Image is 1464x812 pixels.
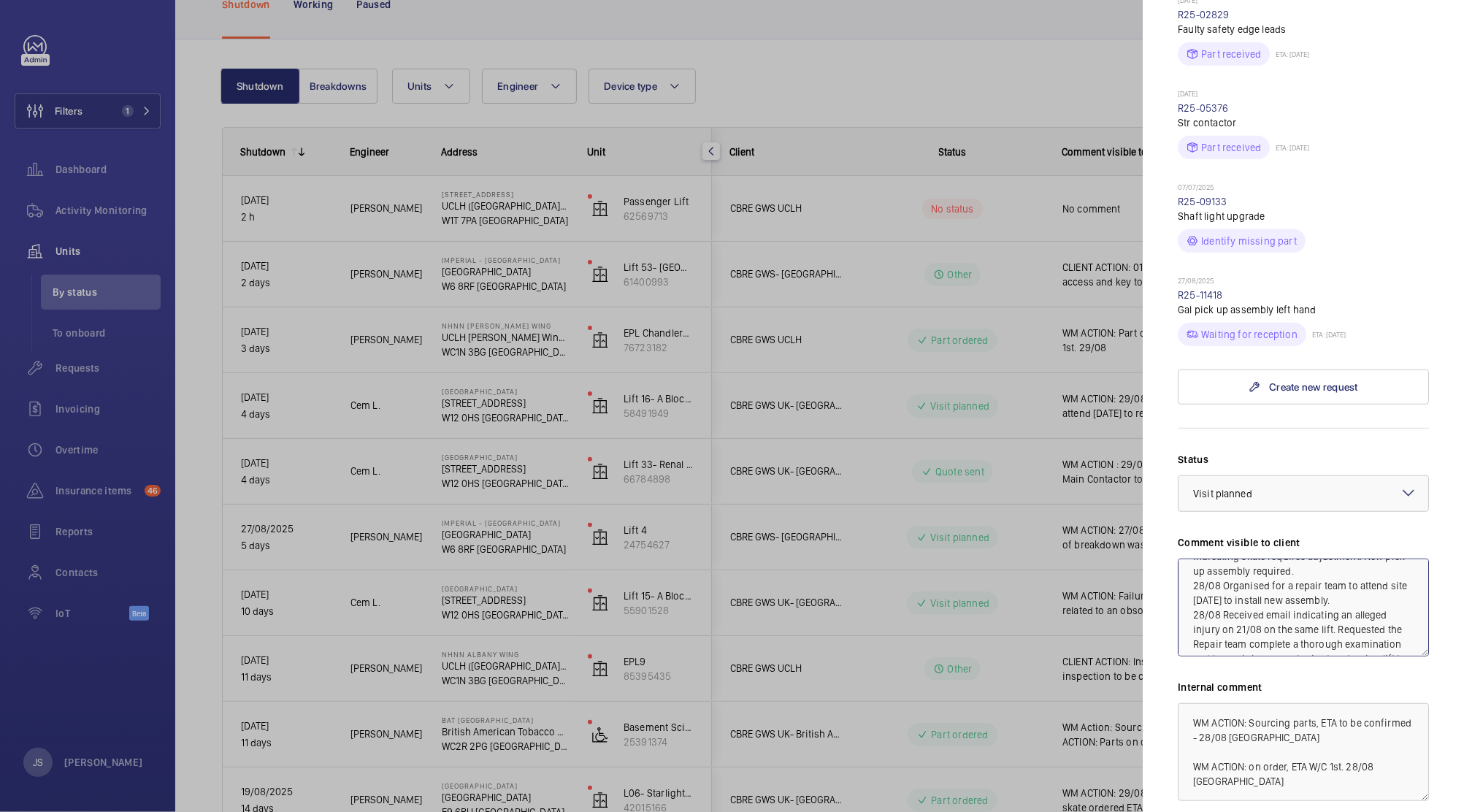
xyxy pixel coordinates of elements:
[1178,452,1429,467] label: Status
[1178,302,1429,317] p: Gal pick up assembly left hand
[1178,115,1429,130] p: Str contactor
[1201,327,1298,342] p: Waiting for reception
[1178,276,1429,288] p: 27/08/2025
[1201,234,1297,248] p: Identify missing part
[1178,89,1429,101] p: [DATE]
[1270,50,1309,58] p: ETA: [DATE]
[1193,488,1252,499] span: Visit planned
[1201,140,1261,155] p: Part received
[1270,143,1309,152] p: ETA: [DATE]
[1178,680,1429,694] label: Internal comment
[1178,9,1230,20] a: R25-02829
[1178,209,1429,223] p: Shaft light upgrade
[1178,22,1429,37] p: Faulty safety edge leads
[1178,183,1429,194] p: 07/07/2025
[1178,289,1223,301] a: R25-11418
[1306,330,1346,339] p: ETA: [DATE]
[1201,47,1261,61] p: Part received
[1178,369,1429,405] a: Create new request
[1178,535,1429,550] label: Comment visible to client
[1178,102,1229,114] a: R25-05376
[1178,196,1227,207] a: R25-09133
